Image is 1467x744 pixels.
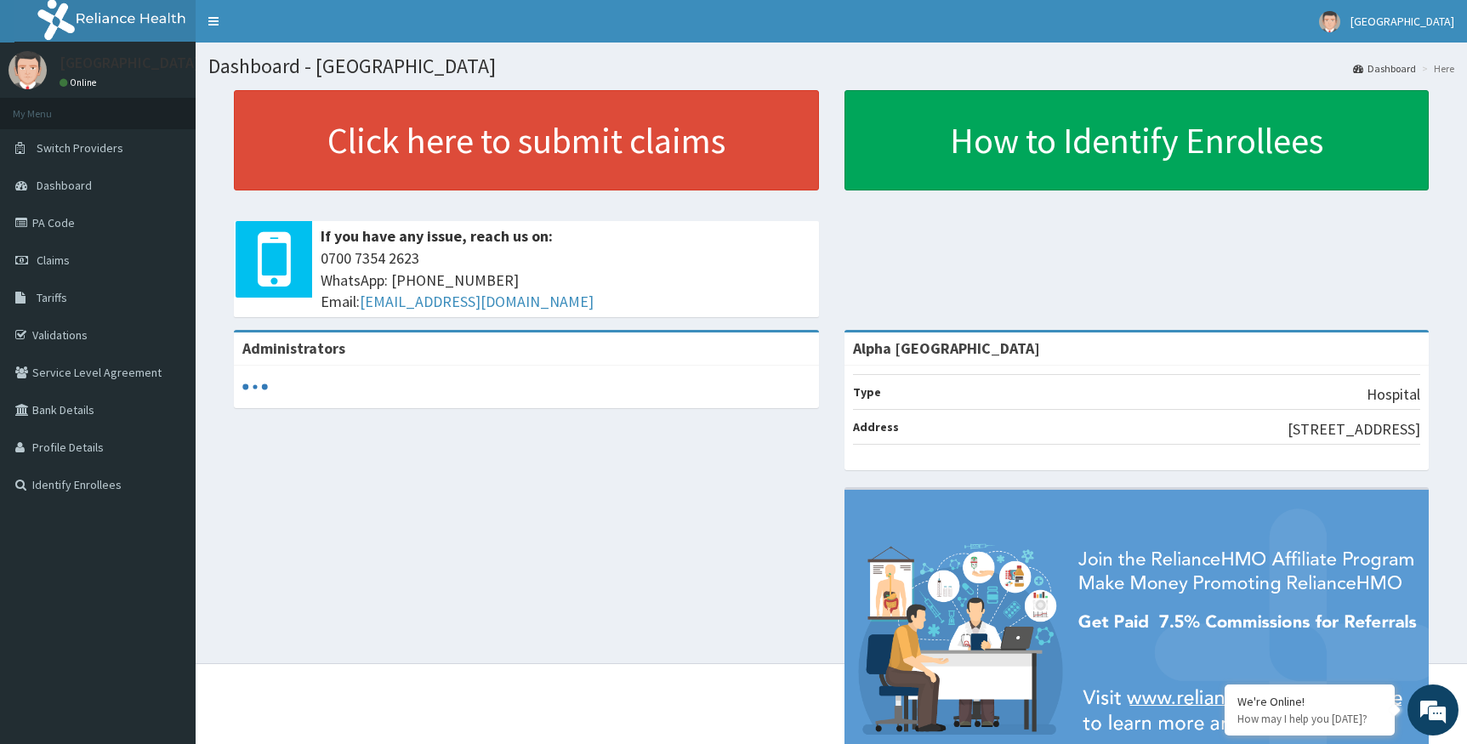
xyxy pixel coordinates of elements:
span: Switch Providers [37,140,123,156]
b: If you have any issue, reach us on: [321,226,553,246]
a: [EMAIL_ADDRESS][DOMAIN_NAME] [360,292,594,311]
span: [GEOGRAPHIC_DATA] [1350,14,1454,29]
h1: Dashboard - [GEOGRAPHIC_DATA] [208,55,1454,77]
a: Dashboard [1353,61,1416,76]
span: Tariffs [37,290,67,305]
svg: audio-loading [242,374,268,400]
p: How may I help you today? [1237,712,1382,726]
li: Here [1418,61,1454,76]
span: Claims [37,253,70,268]
span: Dashboard [37,178,92,193]
a: Click here to submit claims [234,90,819,190]
p: [GEOGRAPHIC_DATA] [60,55,200,71]
strong: Alpha [GEOGRAPHIC_DATA] [853,338,1040,358]
b: Address [853,419,899,434]
img: User Image [9,51,47,89]
p: [STREET_ADDRESS] [1288,418,1420,440]
a: Online [60,77,100,88]
p: Hospital [1367,383,1420,406]
b: Type [853,384,881,400]
b: Administrators [242,338,345,358]
span: 0700 7354 2623 WhatsApp: [PHONE_NUMBER] Email: [321,247,810,313]
a: How to Identify Enrollees [844,90,1430,190]
img: User Image [1319,11,1340,32]
div: We're Online! [1237,694,1382,709]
